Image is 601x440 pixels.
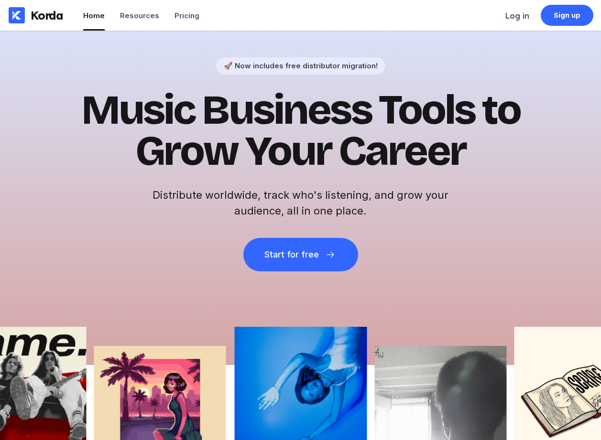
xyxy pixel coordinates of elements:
div: Start for free [264,250,319,259]
div: Resources [120,11,159,20]
div: Korda [31,8,63,22]
div: Sign up [554,11,581,20]
div: Pricing [175,11,199,20]
div: Home [83,11,105,20]
h1: Music Business Tools to Grow Your Career [66,90,535,172]
a: Sign up [541,5,593,26]
div: 🚀 Now includes free distributor migration! [224,61,378,70]
div: Log in [505,11,529,21]
h2: Distribute worldwide, track who's listening, and grow your audience, all in one place. [148,187,454,219]
button: Start for free [243,238,358,271]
